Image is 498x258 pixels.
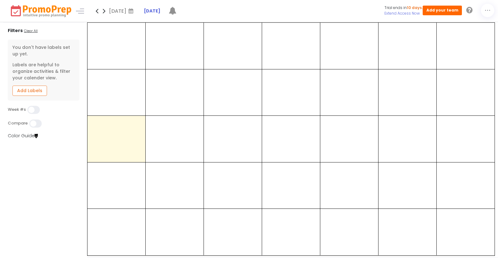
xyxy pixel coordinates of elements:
td: August 21, 2025 [262,162,320,209]
a: Extend Access Now [384,11,420,16]
td: August 19, 2025 [146,162,204,209]
td: August 12, 2025 [146,116,204,162]
td: August 20, 2025 [204,162,262,209]
div: [DATE] [109,6,135,16]
td: August 5, 2025 [146,69,204,115]
td: August 11, 2025 [87,116,146,162]
td: August 9, 2025 [378,69,436,115]
p: Labels are helpful to organize activities & filter your calender view. [12,62,75,81]
td: August 14, 2025 [262,116,320,162]
span: 10 days. [407,5,423,10]
label: Compare [8,121,28,126]
td: August 16, 2025 [378,116,436,162]
td: August 2, 2025 [378,23,436,69]
td: August 31, 2025 [436,209,495,255]
td: August 4, 2025 [87,69,146,115]
td: July 29, 2025 [146,23,204,69]
td: August 1, 2025 [320,23,378,69]
td: August 26, 2025 [146,209,204,255]
label: Week #s [8,107,26,112]
td: August 10, 2025 [436,69,495,115]
td: August 30, 2025 [378,209,436,255]
span: Trial ends in [384,5,423,10]
td: July 28, 2025 [87,23,146,69]
a: [DATE] [144,8,160,14]
td: August 13, 2025 [204,116,262,162]
p: You don't have labels set up yet. [12,44,75,57]
a: Add Labels [12,86,47,96]
td: August 28, 2025 [262,209,320,255]
td: August 22, 2025 [320,162,378,209]
td: August 15, 2025 [320,116,378,162]
td: August 6, 2025 [204,69,262,115]
td: August 8, 2025 [320,69,378,115]
td: August 23, 2025 [378,162,436,209]
strong: Filters [8,27,23,34]
button: Add your team [423,6,462,15]
td: August 25, 2025 [87,209,146,255]
td: August 17, 2025 [436,116,495,162]
td: July 31, 2025 [262,23,320,69]
td: August 7, 2025 [262,69,320,115]
td: August 3, 2025 [436,23,495,69]
a: Color Guide [8,133,38,139]
td: August 24, 2025 [436,162,495,209]
td: August 18, 2025 [87,162,146,209]
td: August 27, 2025 [204,209,262,255]
td: August 29, 2025 [320,209,378,255]
td: July 30, 2025 [204,23,262,69]
strong: Add your team [426,7,458,13]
